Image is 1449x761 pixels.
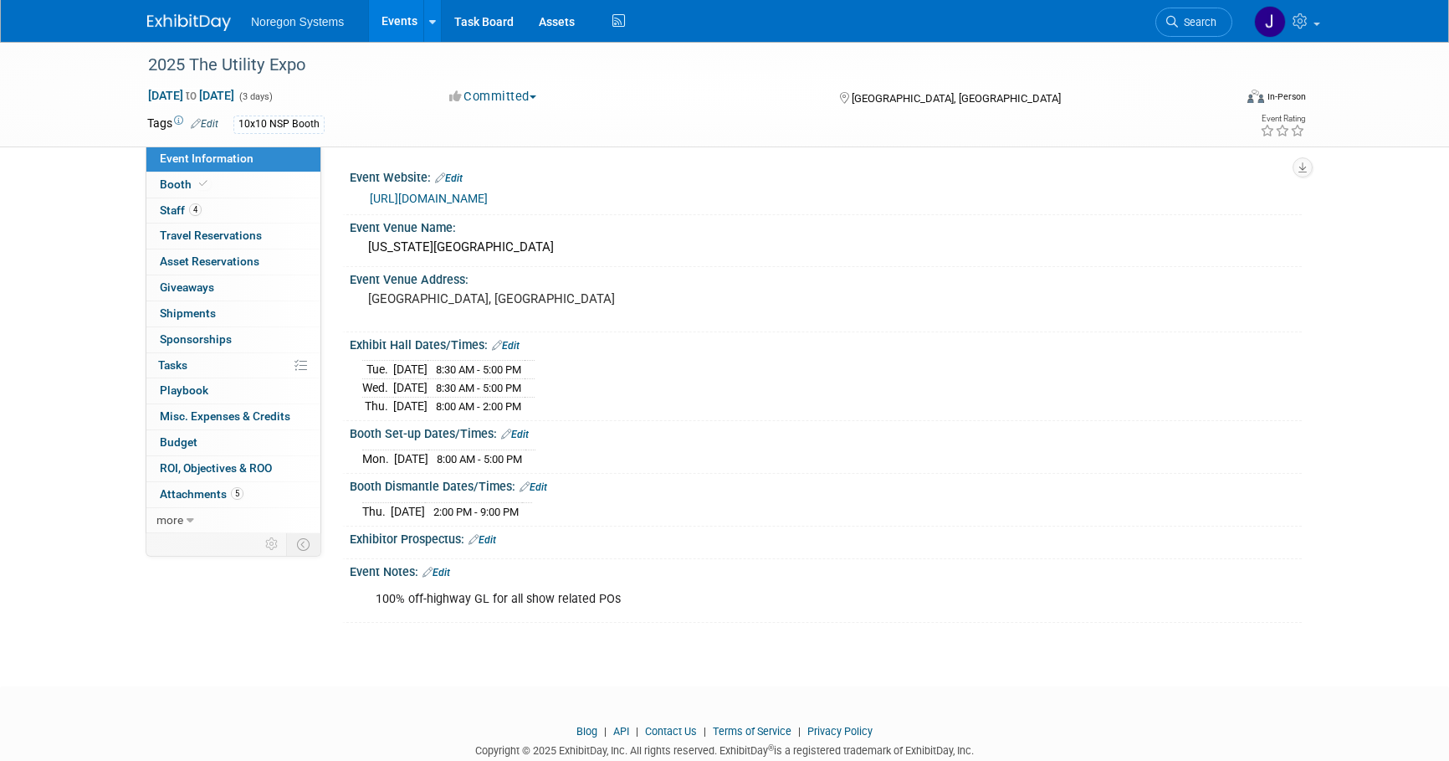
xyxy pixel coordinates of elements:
[146,508,320,533] a: more
[160,255,259,268] span: Asset Reservations
[146,301,320,327] a: Shipments
[1134,87,1306,112] div: Event Format
[160,487,243,501] span: Attachments
[146,404,320,429] a: Misc. Expenses & Credits
[160,383,208,397] span: Playbook
[189,203,202,216] span: 4
[147,14,231,31] img: ExhibitDay
[160,152,253,165] span: Event Information
[468,534,496,546] a: Edit
[146,198,320,224] a: Staff4
[393,379,428,398] td: [DATE]
[146,327,320,352] a: Sponsorships
[160,409,290,423] span: Misc. Expenses & Credits
[600,725,611,738] span: |
[435,172,463,184] a: Edit
[156,513,183,527] span: more
[1267,90,1306,103] div: In-Person
[251,15,344,28] span: Noregon Systems
[1260,115,1305,123] div: Event Rating
[146,147,320,172] a: Event Information
[576,725,597,738] a: Blog
[492,340,520,352] a: Edit
[146,172,320,198] a: Booth
[350,165,1302,187] div: Event Website:
[233,116,325,133] div: 10x10 NSP Booth
[258,533,287,555] td: Personalize Event Tab Strip
[160,177,211,191] span: Booth
[362,502,391,520] td: Thu.
[146,378,320,404] a: Playbook
[146,430,320,455] a: Budget
[146,456,320,481] a: ROI, Objectives & ROO
[142,50,1207,80] div: 2025 The Utility Expo
[807,725,873,738] a: Privacy Policy
[350,527,1302,548] div: Exhibitor Prospectus:
[147,88,235,103] span: [DATE] [DATE]
[362,397,393,414] td: Thu.
[437,453,522,465] span: 8:00 AM - 5:00 PM
[436,400,521,413] span: 8:00 AM - 2:00 PM
[199,179,207,188] i: Booth reservation complete
[393,361,428,379] td: [DATE]
[364,583,1118,616] div: 100% off-highway GL for all show related POs
[287,533,321,555] td: Toggle Event Tabs
[350,215,1302,236] div: Event Venue Name:
[238,91,273,102] span: (3 days)
[362,361,393,379] td: Tue.
[146,482,320,507] a: Attachments5
[350,267,1302,288] div: Event Venue Address:
[1247,90,1264,103] img: Format-Inperson.png
[370,192,488,205] a: [URL][DOMAIN_NAME]
[362,379,393,398] td: Wed.
[350,421,1302,443] div: Booth Set-up Dates/Times:
[160,280,214,294] span: Giveaways
[146,249,320,275] a: Asset Reservations
[146,353,320,378] a: Tasks
[231,487,243,500] span: 5
[350,474,1302,496] div: Booth Dismantle Dates/Times:
[433,506,519,518] span: 2:00 PM - 9:00 PM
[422,567,450,578] a: Edit
[160,332,232,346] span: Sponsorships
[520,481,547,493] a: Edit
[501,429,529,440] a: Edit
[160,229,262,242] span: Travel Reservations
[443,88,543,105] button: Committed
[852,92,1061,105] span: [GEOGRAPHIC_DATA], [GEOGRAPHIC_DATA]
[146,275,320,301] a: Giveaways
[362,450,394,467] td: Mon.
[160,203,202,217] span: Staff
[158,358,187,372] span: Tasks
[350,559,1302,581] div: Event Notes:
[768,743,774,753] sup: ®
[160,306,216,320] span: Shipments
[160,435,197,449] span: Budget
[645,725,697,738] a: Contact Us
[391,502,425,520] td: [DATE]
[699,725,710,738] span: |
[436,382,521,394] span: 8:30 AM - 5:00 PM
[191,118,218,130] a: Edit
[394,450,428,467] td: [DATE]
[613,725,629,738] a: API
[713,725,791,738] a: Terms of Service
[147,115,218,134] td: Tags
[436,363,521,376] span: 8:30 AM - 5:00 PM
[1155,8,1232,37] a: Search
[350,332,1302,354] div: Exhibit Hall Dates/Times:
[146,224,320,249] a: Travel Reservations
[794,725,805,738] span: |
[1178,16,1216,28] span: Search
[1254,6,1286,38] img: Johana Gil
[393,397,428,414] td: [DATE]
[368,291,728,306] pre: [GEOGRAPHIC_DATA], [GEOGRAPHIC_DATA]
[183,89,199,102] span: to
[160,461,272,475] span: ROI, Objectives & ROO
[362,234,1289,260] div: [US_STATE][GEOGRAPHIC_DATA]
[632,725,643,738] span: |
